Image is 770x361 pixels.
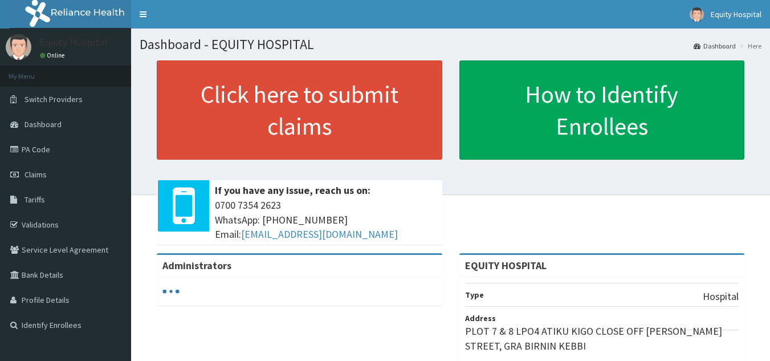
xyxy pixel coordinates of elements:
[465,259,547,272] strong: EQUITY HOSPITAL
[40,51,67,59] a: Online
[215,184,370,197] b: If you have any issue, reach us on:
[215,198,437,242] span: 0700 7354 2623 WhatsApp: [PHONE_NUMBER] Email:
[140,37,761,52] h1: Dashboard - EQUITY HOSPITAL
[241,228,398,241] a: [EMAIL_ADDRESS][DOMAIN_NAME]
[25,194,45,205] span: Tariffs
[157,60,442,160] a: Click here to submit claims
[703,289,739,304] p: Hospital
[690,7,704,22] img: User Image
[737,41,761,51] li: Here
[711,9,761,19] span: Equity Hospital
[694,41,736,51] a: Dashboard
[465,324,739,353] p: PLOT 7 & 8 LPO4 ATIKU KIGO CLOSE OFF [PERSON_NAME] STREET, GRA BIRNIN KEBBI
[465,290,484,300] b: Type
[25,169,47,180] span: Claims
[162,283,180,300] svg: audio-loading
[6,34,31,60] img: User Image
[40,37,108,47] p: Equity Hospital
[162,259,231,272] b: Administrators
[25,94,83,104] span: Switch Providers
[465,313,496,323] b: Address
[459,60,745,160] a: How to Identify Enrollees
[25,119,62,129] span: Dashboard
